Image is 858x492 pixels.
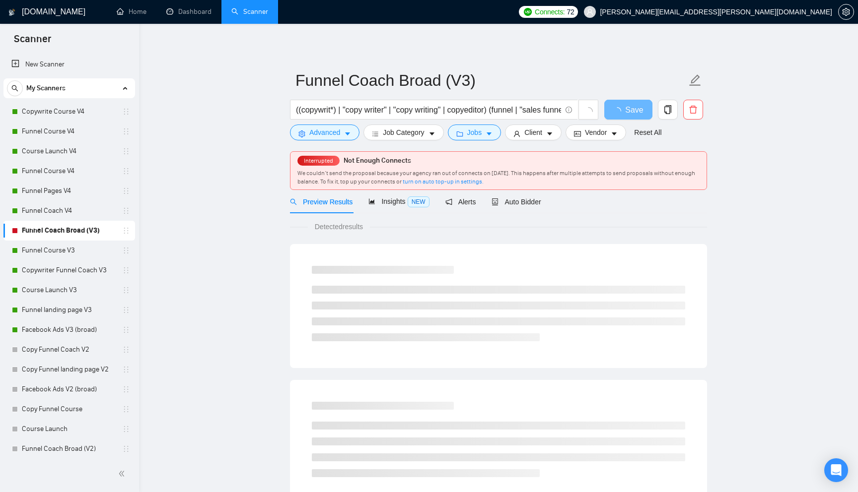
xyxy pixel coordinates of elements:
button: delete [683,100,703,120]
a: Funnel Course V4 [22,122,116,141]
span: holder [122,445,130,453]
span: Vendor [585,127,607,138]
span: caret-down [486,130,493,137]
span: holder [122,346,130,354]
a: New Scanner [11,55,127,74]
span: holder [122,207,130,215]
span: Jobs [467,127,482,138]
a: Copywrite Course V4 [22,102,116,122]
a: Copywriter Funnel Coach V3 [22,260,116,280]
span: folder [456,130,463,137]
span: Not Enough Connects [344,156,411,165]
button: copy [658,100,678,120]
span: search [7,85,22,92]
button: barsJob Categorycaret-down [363,124,443,140]
span: My Scanners [26,78,66,98]
span: holder [122,147,130,155]
span: bars [372,130,379,137]
span: holder [122,306,130,314]
button: folderJobscaret-down [448,124,501,140]
a: setting [838,8,854,16]
span: holder [122,385,130,393]
button: Save [604,100,652,120]
img: logo [8,4,15,20]
span: Save [625,104,643,116]
span: holder [122,425,130,433]
span: Detected results [308,221,370,232]
span: Insights [368,197,429,205]
span: caret-down [429,130,435,137]
a: Funnel Coach Broad (V3) [22,221,116,241]
span: setting [839,8,854,16]
span: Alerts [445,198,476,206]
span: caret-down [546,130,553,137]
span: copy [658,105,677,114]
span: Connects: [535,6,565,17]
span: 72 [567,6,574,17]
span: notification [445,198,452,205]
span: search [290,198,297,205]
span: Advanced [309,127,340,138]
a: Copy Funnel Course [22,399,116,419]
span: Scanner [6,32,59,53]
span: area-chart [368,198,375,205]
span: holder [122,127,130,135]
a: Funnel Course V3 [22,241,116,260]
span: setting [298,130,305,137]
a: dashboardDashboard [166,7,212,16]
a: Reset All [634,127,661,138]
span: Preview Results [290,198,353,206]
button: search [7,80,23,96]
a: Copy Funnel landing page V2 [22,360,116,379]
a: Funnel Coach Broad (V2) [22,439,116,459]
a: Course Launch V3 [22,280,116,300]
a: Facebook Ads V2 (broad) [22,379,116,399]
a: Funnel Pages V4 [22,181,116,201]
button: idcardVendorcaret-down [566,124,626,140]
span: We couldn’t send the proposal because your agency ran out of connects on [DATE]. This happens aft... [297,170,695,185]
a: turn on auto top-up in settings. [403,178,484,185]
span: caret-down [344,130,351,137]
a: Funnel Coach V4 [22,201,116,221]
a: homeHome [117,7,146,16]
span: holder [122,266,130,274]
div: Open Intercom Messenger [824,458,848,482]
span: user [513,130,520,137]
span: Job Category [383,127,424,138]
a: Funnel Course V4 [22,161,116,181]
a: Course Launch [22,419,116,439]
a: Facebook Ads V3 (broad) [22,320,116,340]
span: edit [689,74,702,87]
span: robot [492,198,499,205]
span: holder [122,167,130,175]
a: searchScanner [231,7,268,16]
span: holder [122,246,130,254]
span: user [586,8,593,15]
span: holder [122,286,130,294]
input: Scanner name... [295,68,687,93]
img: upwork-logo.png [524,8,532,16]
span: holder [122,108,130,116]
span: loading [613,107,625,115]
span: double-left [118,469,128,479]
button: setting [838,4,854,20]
span: idcard [574,130,581,137]
button: userClientcaret-down [505,124,562,140]
a: Course Launch V4 [22,141,116,161]
span: holder [122,326,130,334]
span: caret-down [611,130,618,137]
a: Copy Funnel Coach V2 [22,340,116,360]
span: holder [122,187,130,195]
span: Interrupted [301,157,336,164]
span: delete [684,105,703,114]
a: Funnel landing page V3 [22,300,116,320]
input: Search Freelance Jobs... [296,104,561,116]
span: info-circle [566,107,572,113]
span: holder [122,405,130,413]
span: NEW [408,196,429,207]
span: holder [122,227,130,235]
span: loading [584,107,593,116]
button: settingAdvancedcaret-down [290,124,359,140]
span: Auto Bidder [492,198,541,206]
span: holder [122,366,130,373]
